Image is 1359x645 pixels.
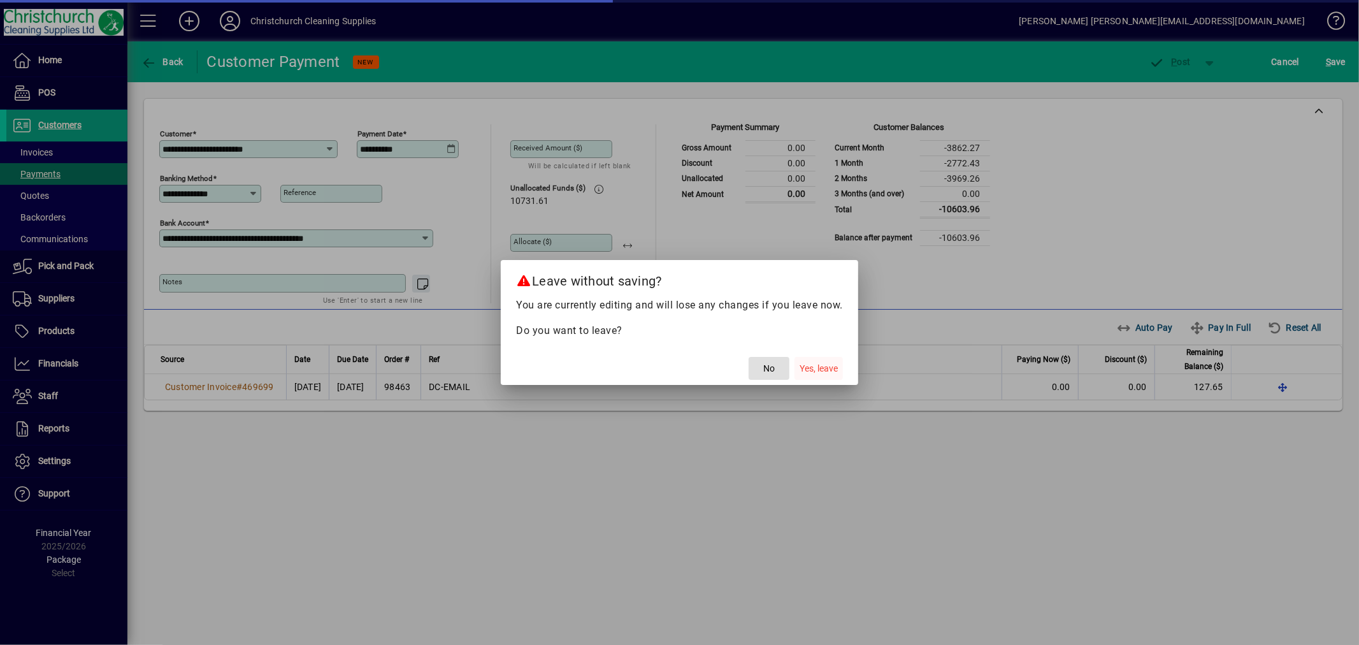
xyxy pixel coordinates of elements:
button: Yes, leave [795,357,843,380]
h2: Leave without saving? [501,260,858,297]
p: Do you want to leave? [516,323,843,338]
p: You are currently editing and will lose any changes if you leave now. [516,298,843,313]
span: No [763,362,775,375]
span: Yes, leave [800,362,838,375]
button: No [749,357,789,380]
